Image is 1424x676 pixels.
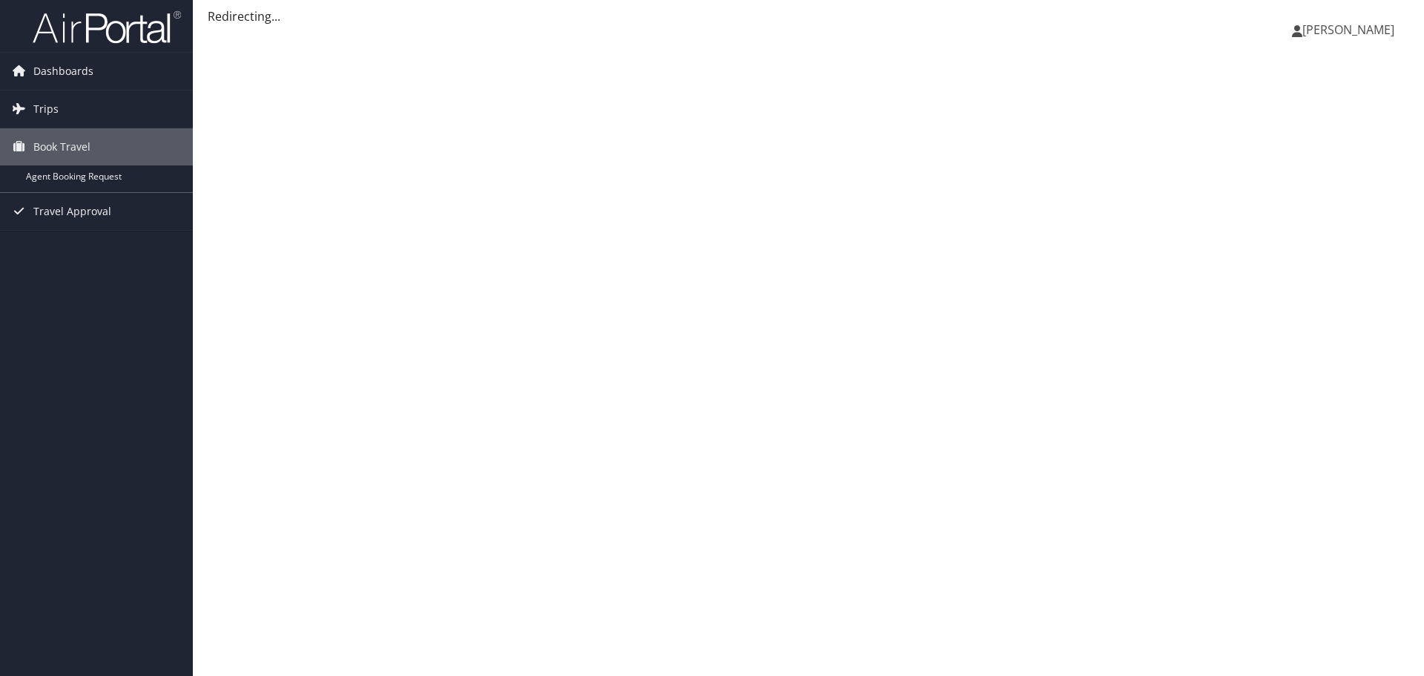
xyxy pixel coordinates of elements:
[208,7,1409,25] div: Redirecting...
[33,128,90,165] span: Book Travel
[33,10,181,45] img: airportal-logo.png
[33,193,111,230] span: Travel Approval
[33,91,59,128] span: Trips
[1302,22,1394,38] span: [PERSON_NAME]
[33,53,93,90] span: Dashboards
[1292,7,1409,52] a: [PERSON_NAME]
